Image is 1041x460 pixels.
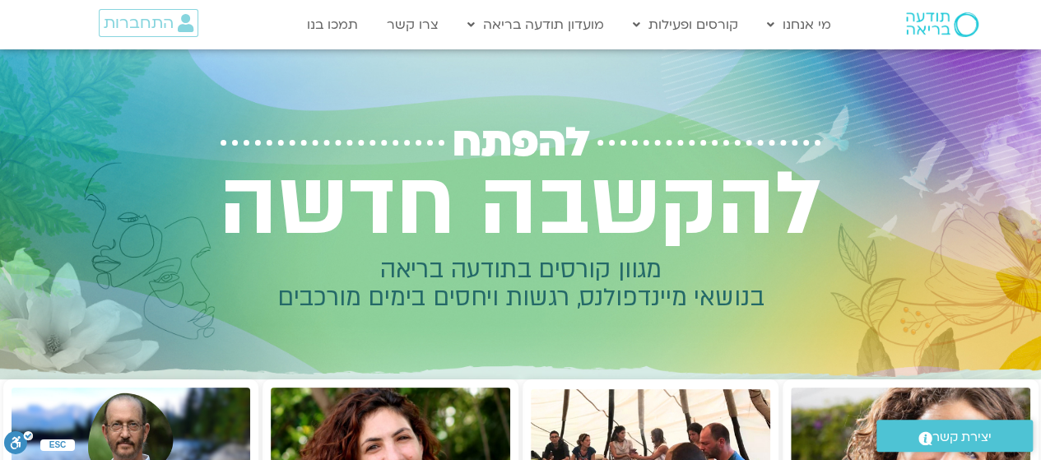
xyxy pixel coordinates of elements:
[906,12,978,37] img: תודעה בריאה
[453,119,589,166] span: להפתח
[99,9,198,37] a: התחברות
[759,9,839,40] a: מי אנחנו
[379,9,447,40] a: צרו קשר
[198,155,843,256] h2: להקשבה חדשה
[459,9,612,40] a: מועדון תודעה בריאה
[625,9,746,40] a: קורסים ופעילות
[299,9,366,40] a: תמכו בנו
[198,256,843,312] h2: מגוון קורסים בתודעה בריאה בנושאי מיינדפולנס, רגשות ויחסים בימים מורכבים
[932,426,992,448] span: יצירת קשר
[876,420,1033,452] a: יצירת קשר
[104,14,174,32] span: התחברות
